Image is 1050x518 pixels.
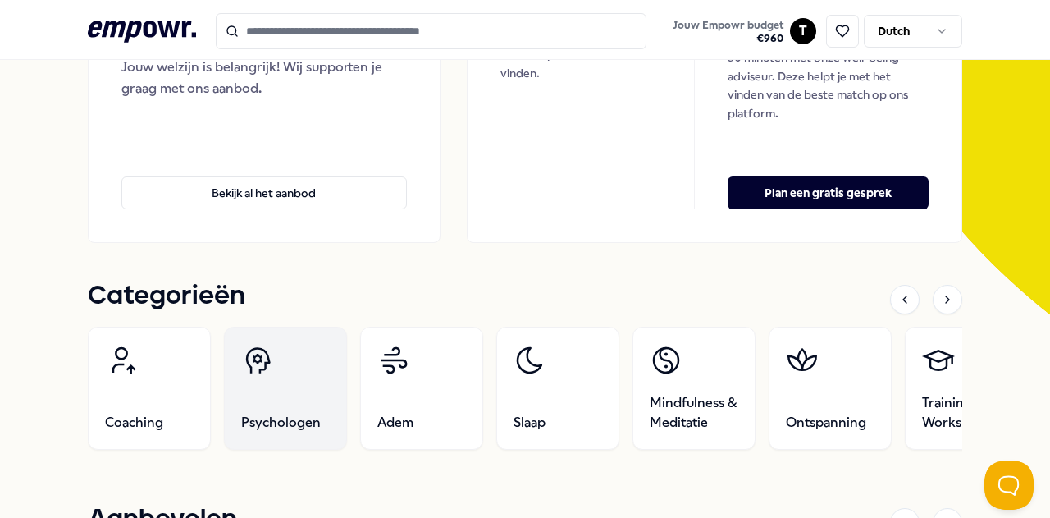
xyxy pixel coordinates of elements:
span: Training & Workshops [922,393,1011,433]
a: Psychologen [224,327,347,450]
a: Adem [360,327,483,450]
button: Bekijk al het aanbod [121,176,407,209]
span: Psychologen [241,413,321,433]
input: Search for products, categories or subcategories [216,13,647,49]
button: T [790,18,816,44]
span: Slaap [514,413,546,433]
a: Slaap [496,327,619,450]
span: € 960 [673,32,783,45]
a: Jouw Empowr budget€960 [666,14,790,48]
button: Plan een gratis gesprek [728,176,929,209]
span: Adem [377,413,413,433]
span: Coaching [105,413,163,433]
a: Ontspanning [769,327,892,450]
p: We bieden je een gratis gesprek van 30 minuten met onze well-being adviseur. Deze helpt je met he... [728,30,929,122]
span: Jouw Empowr budget [673,19,783,32]
a: Training & Workshops [905,327,1028,450]
button: Jouw Empowr budget€960 [669,16,787,48]
span: Ontspanning [786,413,866,433]
a: Bekijk al het aanbod [121,150,407,209]
span: Mindfulness & Meditatie [650,393,738,433]
a: Mindfulness & Meditatie [632,327,756,450]
iframe: Help Scout Beacon - Open [984,461,1034,510]
a: Coaching [88,327,211,450]
div: Jouw welzijn is belangrijk! Wij supporten je graag met ons aanbod. [121,57,407,99]
h1: Categorieën [88,276,245,317]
